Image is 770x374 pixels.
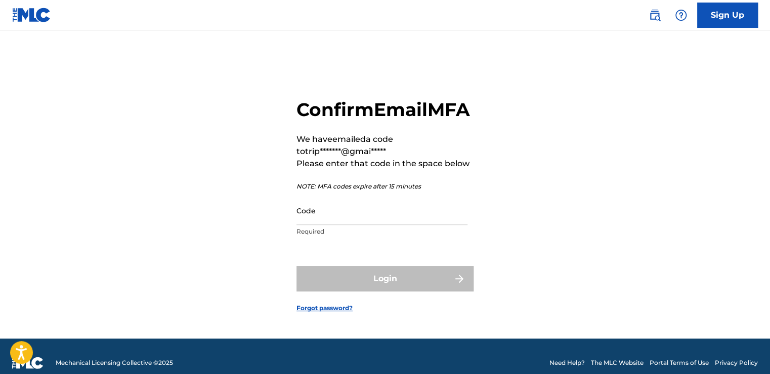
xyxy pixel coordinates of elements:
[675,9,687,21] img: help
[56,358,173,367] span: Mechanical Licensing Collective © 2025
[715,358,758,367] a: Privacy Policy
[296,304,353,313] a: Forgot password?
[549,358,585,367] a: Need Help?
[591,358,644,367] a: The MLC Website
[649,9,661,21] img: search
[12,357,44,369] img: logo
[296,158,474,170] p: Please enter that code in the space below
[697,3,758,28] a: Sign Up
[719,325,770,374] iframe: Chat Widget
[296,98,474,121] h2: Confirm Email MFA
[671,5,691,25] div: Help
[296,227,467,236] p: Required
[645,5,665,25] a: Public Search
[12,8,51,22] img: MLC Logo
[650,358,709,367] a: Portal Terms of Use
[296,182,474,191] p: NOTE: MFA codes expire after 15 minutes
